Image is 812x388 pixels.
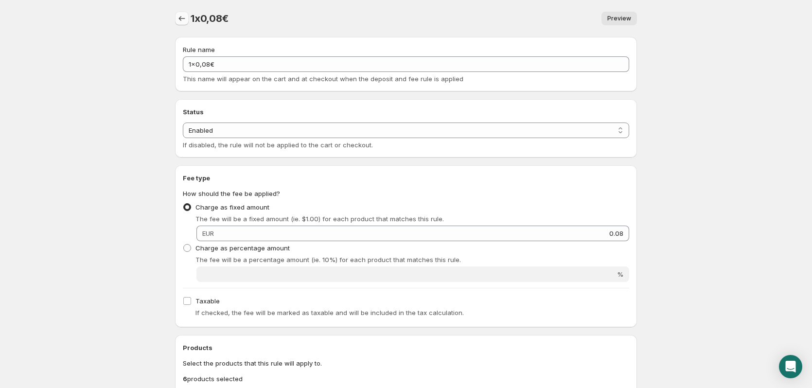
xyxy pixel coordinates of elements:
h2: Status [183,107,629,117]
span: The fee will be a fixed amount (ie. $1.00) for each product that matches this rule. [195,215,444,223]
span: How should the fee be applied? [183,190,280,197]
h2: Fee type [183,173,629,183]
a: Preview [601,12,637,25]
button: Settings [175,12,189,25]
span: % [617,270,623,278]
span: Preview [607,15,631,22]
span: Charge as fixed amount [195,203,269,211]
p: Select the products that this rule will apply to. [183,358,629,368]
span: 1x0,08€ [191,13,229,24]
span: Taxable [195,297,220,305]
span: EUR [202,229,214,237]
h2: Products [183,343,629,353]
span: If checked, the fee will be marked as taxable and will be included in the tax calculation. [195,309,464,317]
div: Open Intercom Messenger [779,355,802,378]
p: The fee will be a percentage amount (ie. 10%) for each product that matches this rule. [195,255,629,265]
span: This name will appear on the cart and at checkout when the deposit and fee rule is applied [183,75,463,83]
span: If disabled, the rule will not be applied to the cart or checkout. [183,141,373,149]
p: products selected [183,374,629,384]
b: 6 [183,375,187,383]
span: Charge as percentage amount [195,244,290,252]
span: Rule name [183,46,215,53]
